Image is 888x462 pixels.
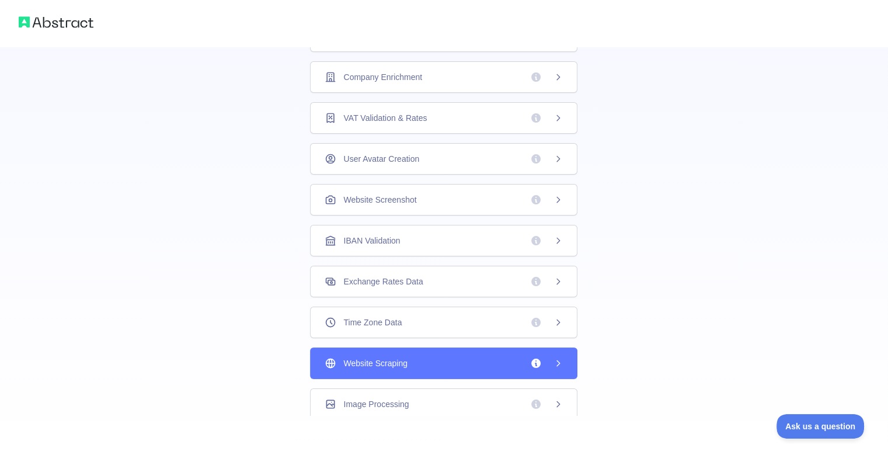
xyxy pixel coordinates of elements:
span: Website Scraping [343,357,407,369]
span: IBAN Validation [343,235,400,246]
img: Abstract logo [19,14,93,30]
span: Time Zone Data [343,317,402,328]
span: VAT Validation & Rates [343,112,427,124]
span: User Avatar Creation [343,153,419,165]
span: Website Screenshot [343,194,416,206]
span: Company Enrichment [343,71,422,83]
span: Exchange Rates Data [343,276,423,287]
iframe: Toggle Customer Support [776,414,865,439]
span: Image Processing [343,398,409,410]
